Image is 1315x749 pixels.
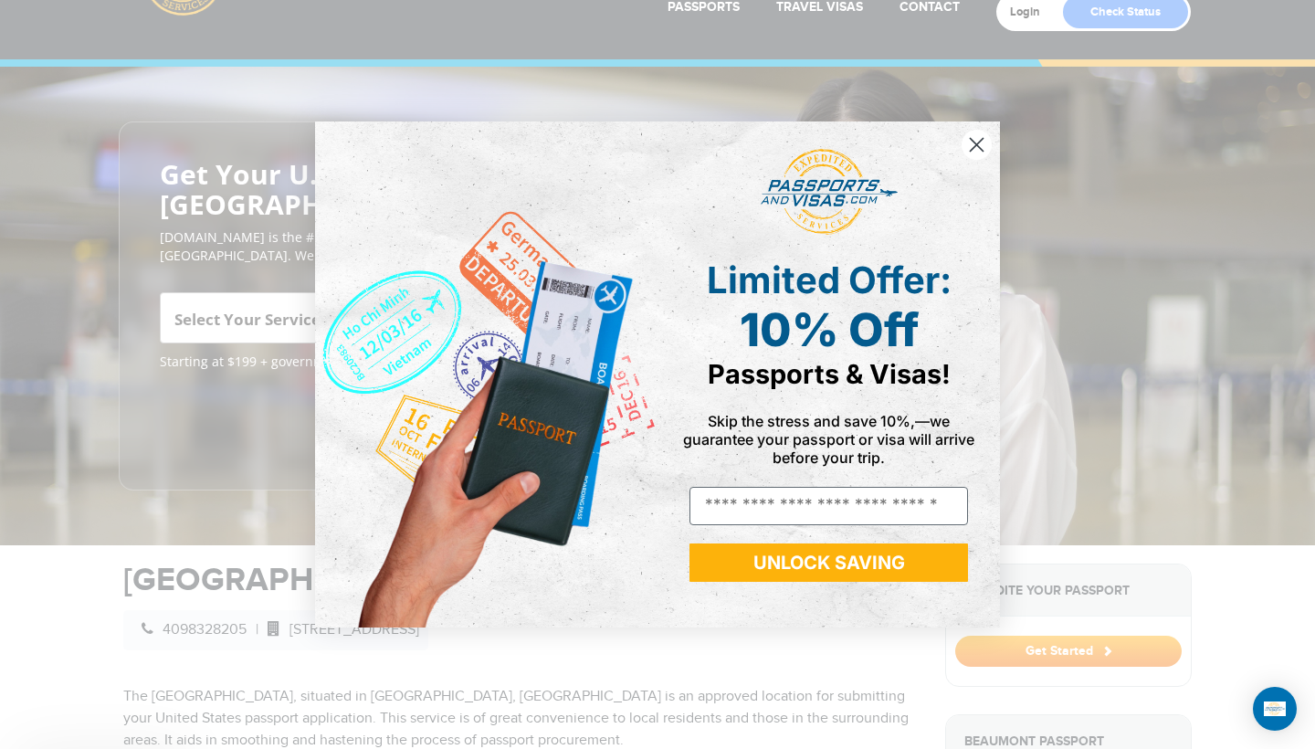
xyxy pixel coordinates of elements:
button: Close dialog [961,129,993,161]
div: Open Intercom Messenger [1253,687,1297,731]
span: Passports & Visas! [708,358,951,390]
span: Limited Offer: [707,258,952,302]
img: de9cda0d-0715-46ca-9a25-073762a91ba7.png [315,121,657,627]
span: Skip the stress and save 10%,—we guarantee your passport or visa will arrive before your trip. [683,412,974,467]
span: 10% Off [740,302,919,357]
button: UNLOCK SAVING [689,543,968,582]
img: passports and visas [761,149,898,235]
